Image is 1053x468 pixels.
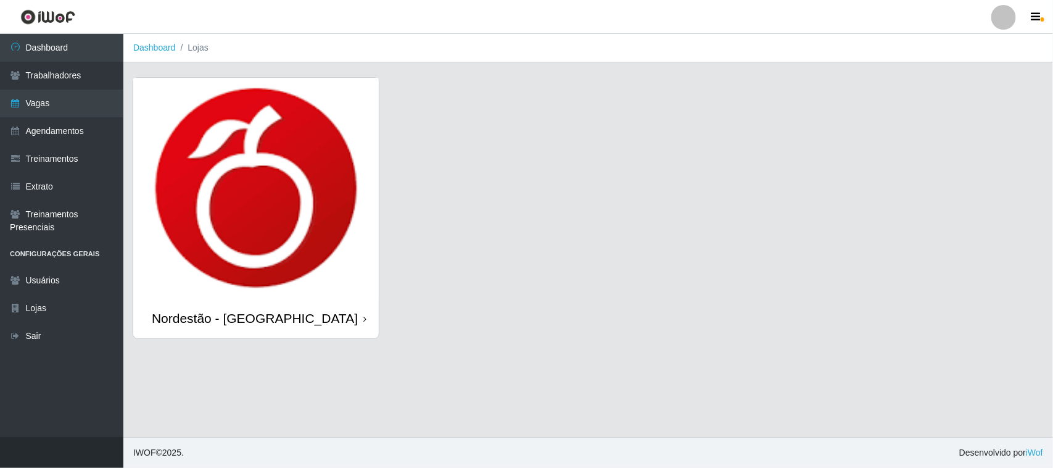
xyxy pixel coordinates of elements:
[1026,448,1043,458] a: iWof
[959,446,1043,459] span: Desenvolvido por
[133,446,184,459] span: © 2025 .
[133,78,379,338] a: Nordestão - [GEOGRAPHIC_DATA]
[20,9,75,25] img: CoreUI Logo
[133,78,379,298] img: cardImg
[133,448,156,458] span: IWOF
[176,41,209,54] li: Lojas
[133,43,176,52] a: Dashboard
[152,311,358,326] div: Nordestão - [GEOGRAPHIC_DATA]
[123,34,1053,62] nav: breadcrumb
